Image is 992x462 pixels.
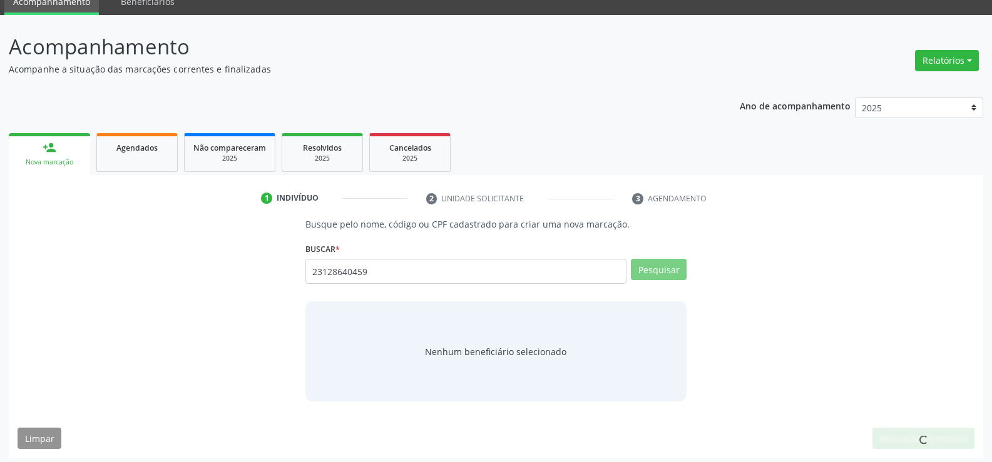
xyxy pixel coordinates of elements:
p: Busque pelo nome, código ou CPF cadastrado para criar uma nova marcação. [305,218,687,231]
div: 1 [261,193,272,204]
span: Não compareceram [193,143,266,153]
div: person_add [43,141,56,154]
div: 2025 [379,154,441,163]
input: Busque por nome, código ou CPF [305,259,626,284]
button: Relatórios [915,50,979,71]
button: Limpar [18,428,61,449]
label: Buscar [305,239,340,259]
p: Acompanhe a situação das marcações correntes e finalizadas [9,63,691,76]
div: 2025 [193,154,266,163]
div: Indivíduo [277,193,319,204]
span: Cancelados [389,143,431,153]
span: Agendados [116,143,158,153]
div: Nova marcação [18,158,81,167]
p: Acompanhamento [9,31,691,63]
div: 2025 [291,154,354,163]
button: Pesquisar [631,259,687,280]
p: Ano de acompanhamento [740,98,851,113]
span: Nenhum beneficiário selecionado [425,345,566,358]
span: Resolvidos [303,143,342,153]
